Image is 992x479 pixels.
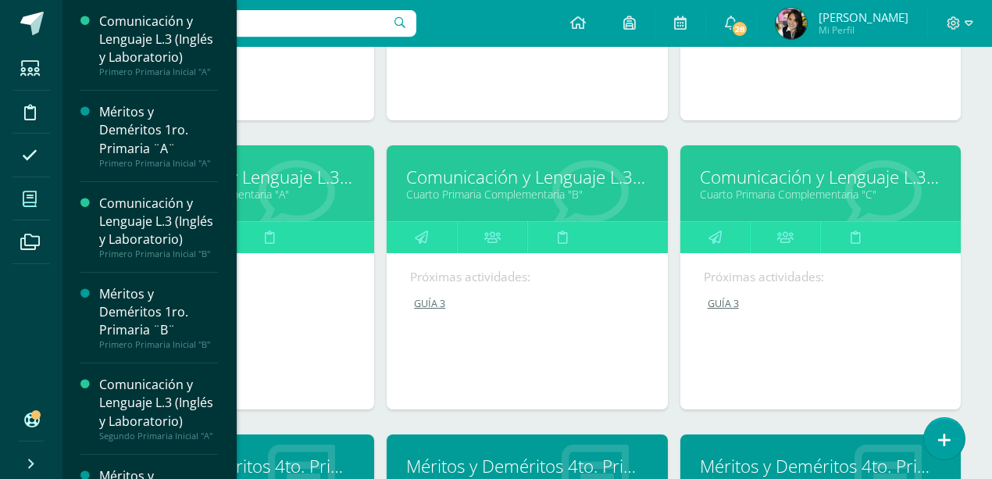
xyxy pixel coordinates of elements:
[700,187,941,202] a: Cuarto Primaria Complementaria "C"
[406,165,648,189] a: Comunicación y Lenguaje L.3 (Inglés y Laboratorio)
[73,10,416,37] input: Busca un usuario...
[99,13,218,77] a: Comunicación y Lenguaje L.3 (Inglés y Laboratorio)Primero Primaria Inicial "A"
[406,454,648,478] a: Méritos y Deméritos 4to. Primaria ¨B¨
[99,158,218,169] div: Primero Primaria Inicial "A"
[700,165,941,189] a: Comunicación y Lenguaje L.3 (Inglés y Laboratorio)
[99,103,218,157] div: Méritos y Deméritos 1ro. Primaria ¨A¨
[819,9,908,25] span: [PERSON_NAME]
[99,285,218,339] div: Méritos y Deméritos 1ro. Primaria ¨B¨
[99,195,218,259] a: Comunicación y Lenguaje L.3 (Inglés y Laboratorio)Primero Primaria Inicial "B"
[99,376,218,441] a: Comunicación y Lenguaje L.3 (Inglés y Laboratorio)Segundo Primaria Inicial "A"
[406,187,648,202] a: Cuarto Primaria Complementaria "B"
[700,454,941,478] a: Méritos y Deméritos 4to. Primaria ¨C¨
[410,297,645,310] a: GUÍA 3
[410,269,644,285] div: Próximas actividades:
[99,285,218,350] a: Méritos y Deméritos 1ro. Primaria ¨B¨Primero Primaria Inicial "B"
[704,269,937,285] div: Próximas actividades:
[819,23,908,37] span: Mi Perfil
[99,195,218,248] div: Comunicación y Lenguaje L.3 (Inglés y Laboratorio)
[704,297,939,310] a: GUÍA 3
[99,431,218,441] div: Segundo Primaria Inicial "A"
[99,376,218,430] div: Comunicación y Lenguaje L.3 (Inglés y Laboratorio)
[731,20,748,38] span: 28
[99,103,218,168] a: Méritos y Deméritos 1ro. Primaria ¨A¨Primero Primaria Inicial "A"
[99,66,218,77] div: Primero Primaria Inicial "A"
[99,339,218,350] div: Primero Primaria Inicial "B"
[99,248,218,259] div: Primero Primaria Inicial "B"
[99,13,218,66] div: Comunicación y Lenguaje L.3 (Inglés y Laboratorio)
[776,8,807,39] img: 47fbbcbd1c9a7716bb8cb4b126b93520.png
